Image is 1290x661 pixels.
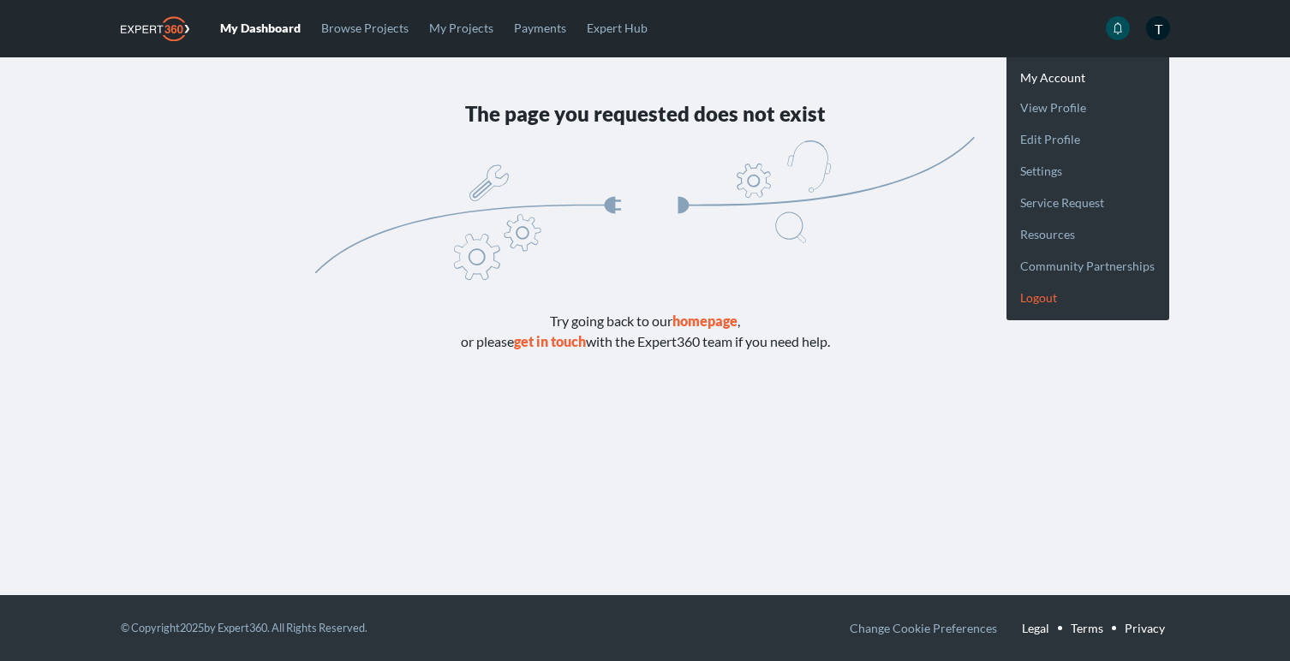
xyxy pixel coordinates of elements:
[1006,71,1169,85] li: My Account
[1006,180,1169,211] a: Service request
[1006,275,1169,307] a: Logout
[121,621,367,634] small: © Copyright 2025 by Expert360. All Rights Reserved.
[315,311,975,352] p: Try going back to our , or
[1006,116,1169,148] a: Edit profile
[1022,616,1049,640] a: Legal
[850,616,997,640] button: Change Cookie Preferences
[1125,616,1165,640] a: Privacy
[1006,85,1169,116] a: View profile
[1006,243,1169,275] a: Community Partnerships
[672,313,738,329] a: homepage
[1146,16,1170,40] span: T
[1006,211,1169,243] a: Resources
[121,16,189,41] img: Expert360
[514,335,586,348] button: get in touch
[1071,616,1103,640] a: Terms
[1112,22,1124,34] svg: icon
[1006,148,1169,180] a: Settings
[315,100,975,127] h1: The page you requested does not exist
[476,333,830,349] span: please with the Expert360 team if you need help.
